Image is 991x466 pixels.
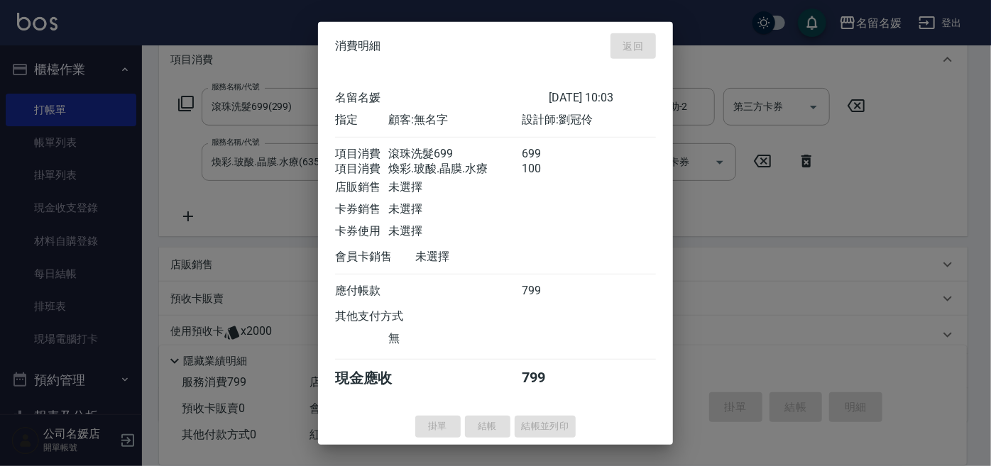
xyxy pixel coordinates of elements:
[335,250,415,265] div: 會員卡銷售
[549,91,656,106] div: [DATE] 10:03
[388,113,522,128] div: 顧客: 無名字
[335,180,388,195] div: 店販銷售
[522,162,576,177] div: 100
[522,284,576,299] div: 799
[335,224,388,239] div: 卡券使用
[522,147,576,162] div: 699
[335,284,388,299] div: 應付帳款
[415,250,549,265] div: 未選擇
[335,202,388,217] div: 卡券銷售
[335,369,415,388] div: 現金應收
[388,224,522,239] div: 未選擇
[388,202,522,217] div: 未選擇
[522,369,576,388] div: 799
[388,331,522,346] div: 無
[388,147,522,162] div: 滾珠洗髮699
[388,162,522,177] div: 煥彩.玻酸.晶膜.水療
[522,113,656,128] div: 設計師: 劉冠伶
[335,147,388,162] div: 項目消費
[335,113,388,128] div: 指定
[335,309,442,324] div: 其他支付方式
[388,180,522,195] div: 未選擇
[335,162,388,177] div: 項目消費
[335,39,380,53] span: 消費明細
[335,91,549,106] div: 名留名媛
